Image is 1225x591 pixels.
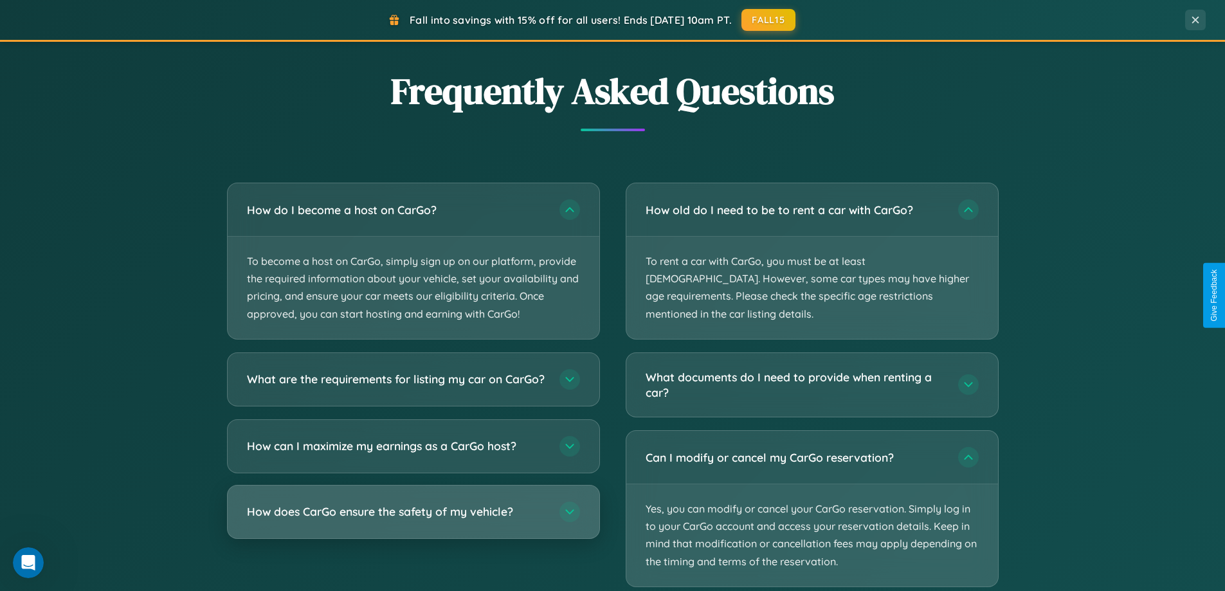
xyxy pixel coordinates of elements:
h3: Can I modify or cancel my CarGo reservation? [646,450,945,466]
p: To rent a car with CarGo, you must be at least [DEMOGRAPHIC_DATA]. However, some car types may ha... [626,237,998,339]
h3: What documents do I need to provide when renting a car? [646,369,945,401]
h2: Frequently Asked Questions [227,66,999,116]
h3: How does CarGo ensure the safety of my vehicle? [247,504,547,520]
h3: How do I become a host on CarGo? [247,202,547,218]
p: To become a host on CarGo, simply sign up on our platform, provide the required information about... [228,237,599,339]
iframe: Intercom live chat [13,547,44,578]
h3: What are the requirements for listing my car on CarGo? [247,371,547,387]
p: Yes, you can modify or cancel your CarGo reservation. Simply log in to your CarGo account and acc... [626,484,998,586]
div: Give Feedback [1210,269,1219,322]
button: FALL15 [741,9,795,31]
h3: How old do I need to be to rent a car with CarGo? [646,202,945,218]
span: Fall into savings with 15% off for all users! Ends [DATE] 10am PT. [410,14,732,26]
h3: How can I maximize my earnings as a CarGo host? [247,438,547,454]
